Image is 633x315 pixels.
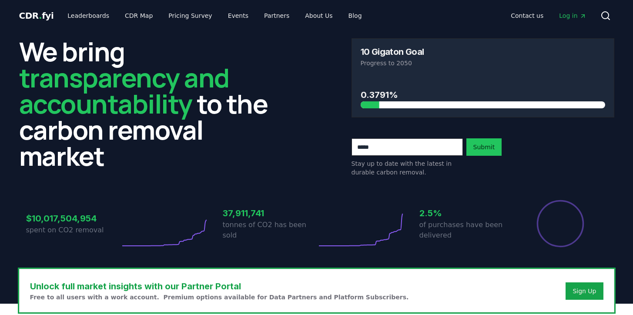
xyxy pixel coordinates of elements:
h3: $10,017,504,954 [26,212,120,225]
p: spent on CO2 removal [26,225,120,235]
h2: We bring to the carbon removal market [19,38,282,169]
button: Sign Up [566,282,603,300]
nav: Main [60,8,368,23]
p: Free to all users with a work account. Premium options available for Data Partners and Platform S... [30,293,409,302]
span: CDR fyi [19,10,54,21]
a: Events [221,8,255,23]
span: transparency and accountability [19,60,229,121]
a: Log in [552,8,593,23]
p: tonnes of CO2 has been sold [223,220,317,241]
h3: 0.3791% [361,88,605,101]
a: About Us [298,8,339,23]
a: Pricing Survey [161,8,219,23]
a: CDR.fyi [19,10,54,22]
h3: 37,911,741 [223,207,317,220]
nav: Main [504,8,593,23]
h3: Unlock full market insights with our Partner Portal [30,280,409,293]
h3: 2.5% [419,207,513,220]
a: Blog [342,8,369,23]
a: Partners [257,8,296,23]
span: Log in [559,11,586,20]
div: Percentage of sales delivered [536,199,585,248]
span: . [39,10,42,21]
a: Leaderboards [60,8,116,23]
a: CDR Map [118,8,160,23]
p: Stay up to date with the latest in durable carbon removal. [352,159,463,177]
h3: 10 Gigaton Goal [361,47,424,56]
button: Submit [466,138,502,156]
a: Sign Up [573,287,596,295]
p: Progress to 2050 [361,59,605,67]
a: Contact us [504,8,550,23]
p: of purchases have been delivered [419,220,513,241]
